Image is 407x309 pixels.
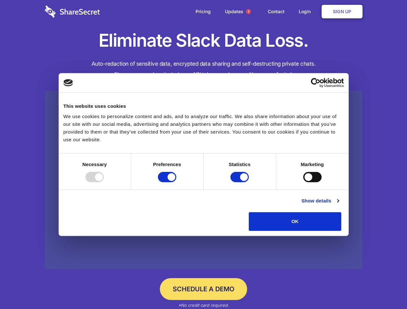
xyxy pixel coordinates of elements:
strong: Statistics [229,162,251,167]
em: *No credit card required. [178,303,229,308]
a: Schedule a Demo [160,278,247,300]
strong: Preferences [153,162,181,167]
a: Pricing [189,2,217,22]
div: We use cookies to personalize content and ads, and to analyze our traffic. We also share informat... [63,113,344,144]
a: Contact [261,2,291,22]
h1: Eliminate Slack Data Loss. [45,29,363,52]
img: logo [63,79,73,86]
a: Sign Up [322,5,363,18]
button: OK [249,212,341,231]
strong: Necessary [82,162,107,167]
a: Wistia video thumbnail [45,91,363,269]
a: Show details [301,197,339,205]
span: 1 [246,9,251,14]
h4: Auto-redaction of sensitive data, encrypted data sharing and self-destructing private chats. Shar... [45,59,363,80]
img: logo-wordmark-white-trans-d4663122ce5f474addd5e946df7df03e33cb6a1c49d2221995e7729f52c070b2.svg [45,5,100,18]
div: This website uses cookies [63,102,344,110]
strong: Marketing [301,162,324,167]
a: Usercentrics Cookiebot - opens in a new window [287,78,344,88]
a: Login [292,2,320,22]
